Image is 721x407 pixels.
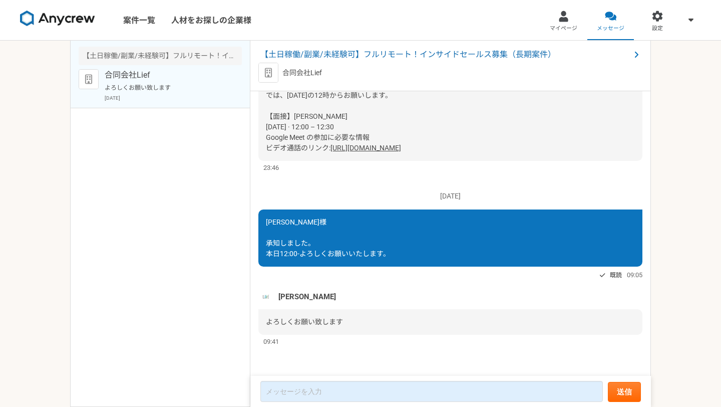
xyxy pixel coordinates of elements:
button: 送信 [608,382,641,402]
p: [DATE] [258,191,642,201]
div: 【土日稼働/副業/未経験可】フルリモート！インサイドセールス募集（長期案件） [79,47,242,65]
span: 【土日稼働/副業/未経験可】フルリモート！インサイドセールス募集（長期案件） [260,49,630,61]
p: [DATE] [105,94,242,102]
span: メッセージ [597,25,624,33]
p: 合同会社Lief [105,69,228,81]
span: 23:46 [263,163,279,172]
img: default_org_logo-42cde973f59100197ec2c8e796e4974ac8490bb5b08a0eb061ff975e4574aa76.png [79,69,99,89]
span: 設定 [652,25,663,33]
span: 既読 [610,269,622,281]
span: 09:05 [627,270,642,280]
p: よろしくお願い致します [105,83,228,92]
a: [URL][DOMAIN_NAME] [330,144,401,152]
p: 合同会社Lief [282,68,322,78]
span: [PERSON_NAME]様 承知しました。 本日12:00-よろしくお願いいたします。 [266,218,390,258]
span: 09:41 [263,337,279,346]
span: よろしくお願い致します [266,318,343,326]
span: マイページ [550,25,577,33]
img: unnamed.png [258,289,273,304]
span: [PERSON_NAME] [278,291,336,302]
span: ご確認ありがとうございます。 では、[DATE]の12時からお願いします。 【面接】[PERSON_NAME] [DATE] · 12:00 – 12:30 Google Meet の参加に必要... [266,70,392,152]
img: 8DqYSo04kwAAAAASUVORK5CYII= [20,11,95,27]
img: default_org_logo-42cde973f59100197ec2c8e796e4974ac8490bb5b08a0eb061ff975e4574aa76.png [258,63,278,83]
